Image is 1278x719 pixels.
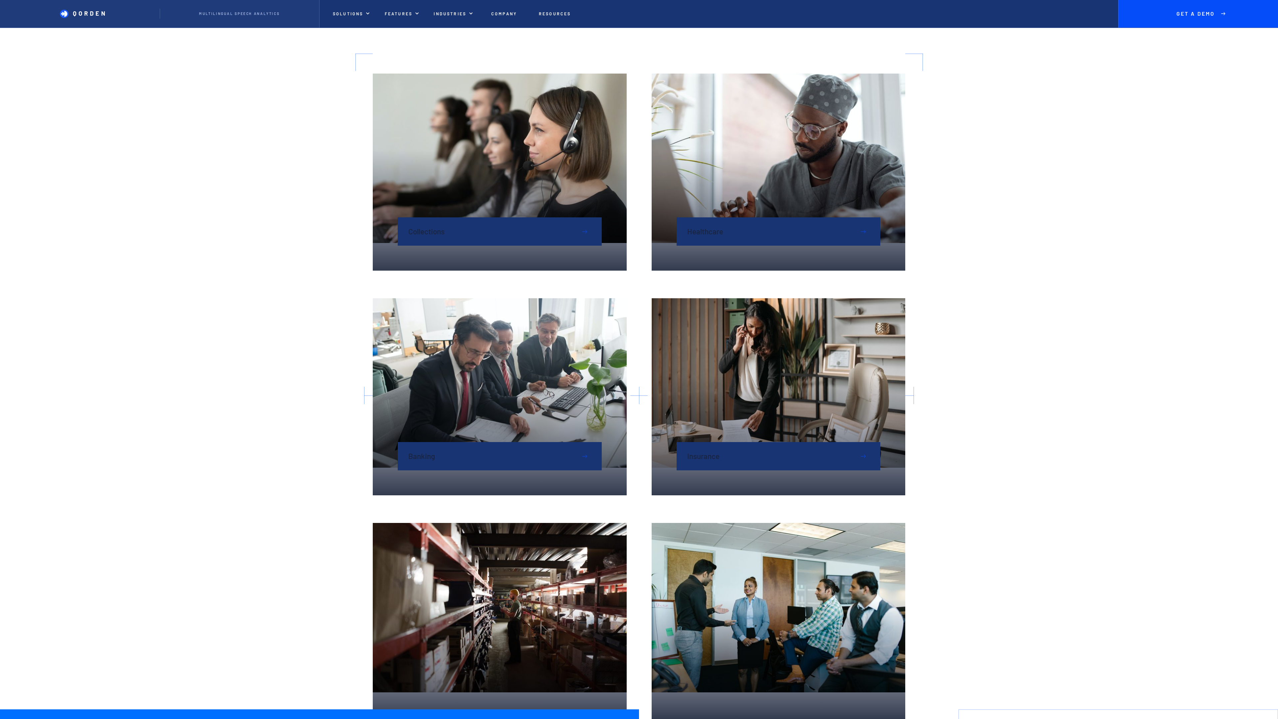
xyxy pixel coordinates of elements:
[408,452,435,460] p: Banking
[652,296,906,495] a: InsuranceInsurance
[1171,11,1221,17] p: Get A Demo
[385,11,412,16] p: features
[539,11,571,16] p: Resources
[199,12,280,16] p: Multilingual Speech analytics
[408,227,445,236] p: Collections
[373,71,627,271] a: CollectionsCollections
[73,10,107,17] p: QORDEN
[687,227,723,236] p: Healthcare
[491,11,517,16] p: Company
[373,296,627,495] a: BankingBanking
[434,11,466,16] p: Industries
[687,452,719,460] p: Insurance
[333,11,363,16] p: Solutions
[652,71,906,271] a: HealthcareHealthcare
